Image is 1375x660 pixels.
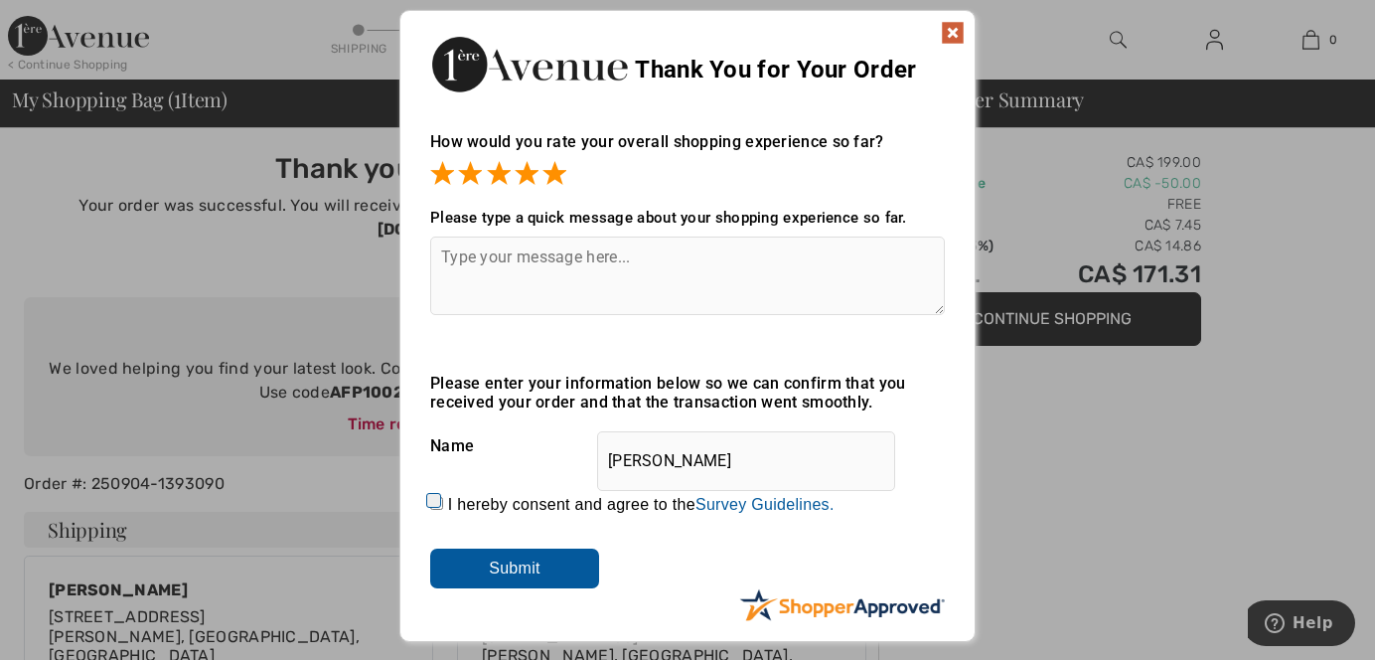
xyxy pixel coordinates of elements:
input: Submit [430,549,599,588]
div: How would you rate your overall shopping experience so far? [430,112,945,189]
span: Thank You for Your Order [635,56,916,83]
label: I hereby consent and agree to the [448,496,835,514]
div: Please type a quick message about your shopping experience so far. [430,209,945,227]
span: Help [45,14,85,32]
a: Survey Guidelines. [695,496,835,513]
div: Please enter your information below so we can confirm that you received your order and that the t... [430,374,945,412]
div: Name [430,421,945,471]
img: Thank You for Your Order [430,31,629,97]
img: x [941,21,965,45]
